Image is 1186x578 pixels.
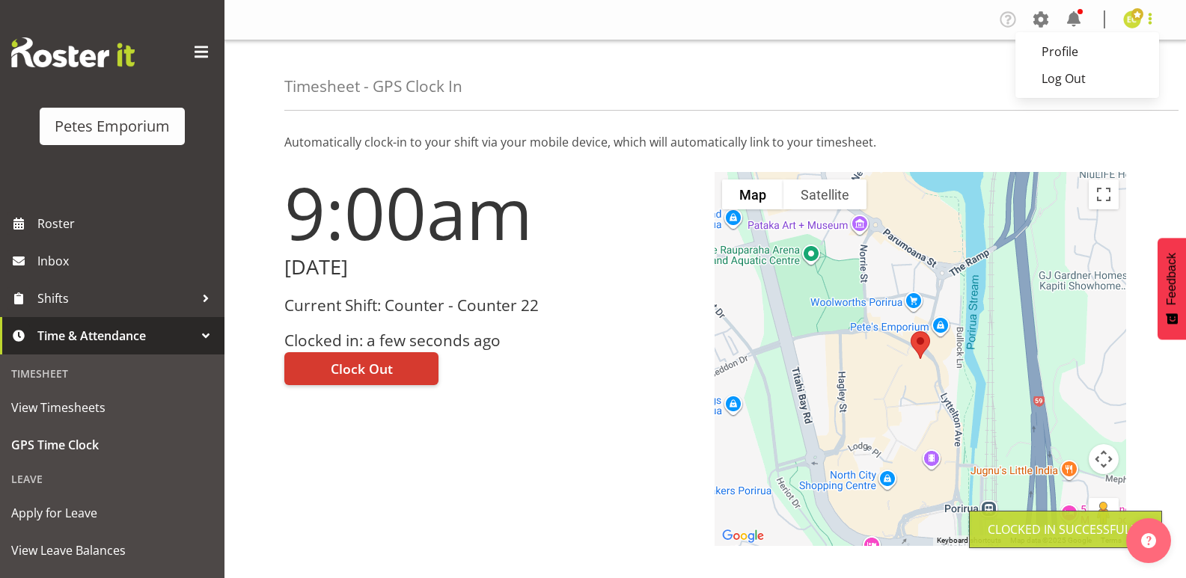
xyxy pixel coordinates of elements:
[4,494,221,532] a: Apply for Leave
[284,133,1126,151] p: Automatically clock-in to your shift via your mobile device, which will automatically link to you...
[284,256,697,279] h2: [DATE]
[718,526,768,546] a: Open this area in Google Maps (opens a new window)
[11,502,213,524] span: Apply for Leave
[937,535,1001,546] button: Keyboard shortcuts
[37,287,195,310] span: Shifts
[4,532,221,569] a: View Leave Balances
[55,115,170,138] div: Petes Emporium
[783,179,866,209] button: Show satellite imagery
[4,358,221,389] div: Timesheet
[722,179,783,209] button: Show street map
[1015,38,1159,65] a: Profile
[4,464,221,494] div: Leave
[331,359,393,378] span: Clock Out
[1141,533,1156,548] img: help-xxl-2.png
[1089,179,1119,209] button: Toggle fullscreen view
[11,434,213,456] span: GPS Time Clock
[284,332,697,349] h3: Clocked in: a few seconds ago
[11,37,135,67] img: Rosterit website logo
[1158,238,1186,339] button: Feedback - Show survey
[37,325,195,347] span: Time & Attendance
[284,352,438,385] button: Clock Out
[11,539,213,562] span: View Leave Balances
[718,526,768,546] img: Google
[1123,10,1141,28] img: emma-croft7499.jpg
[988,520,1143,538] div: Clocked in Successfully
[4,389,221,426] a: View Timesheets
[284,78,462,95] h4: Timesheet - GPS Clock In
[37,250,217,272] span: Inbox
[284,297,697,314] h3: Current Shift: Counter - Counter 22
[284,172,697,253] h1: 9:00am
[11,396,213,419] span: View Timesheets
[1089,498,1119,528] button: Drag Pegman onto the map to open Street View
[37,212,217,235] span: Roster
[1165,253,1179,305] span: Feedback
[4,426,221,464] a: GPS Time Clock
[1089,444,1119,474] button: Map camera controls
[1015,65,1159,92] a: Log Out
